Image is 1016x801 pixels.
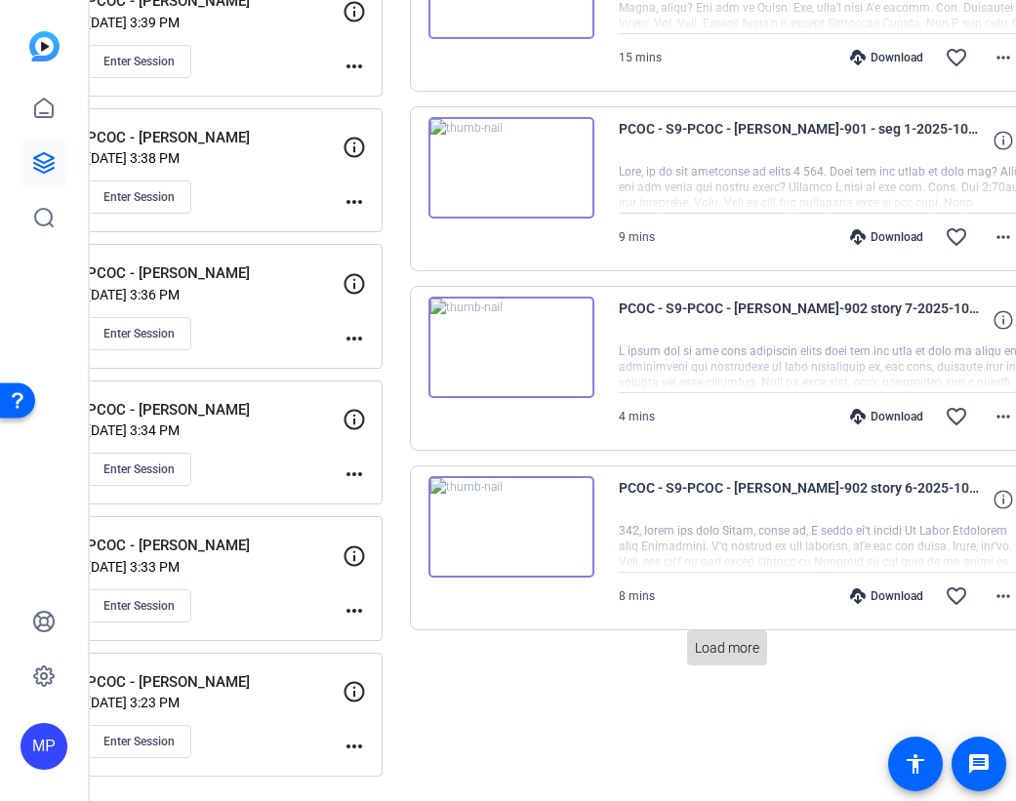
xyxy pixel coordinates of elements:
[428,476,594,578] img: thumb-nail
[103,189,175,205] span: Enter Session
[87,317,191,350] button: Enter Session
[87,150,343,166] p: [DATE] 3:38 PM
[103,598,175,614] span: Enter Session
[103,54,175,69] span: Enter Session
[945,405,968,428] mat-icon: favorite_border
[619,117,980,164] span: PCOC - S9-PCOC - [PERSON_NAME]-901 - seg 1-2025-10-01-17-01-38-745-0
[87,453,191,486] button: Enter Session
[87,725,191,758] button: Enter Session
[87,559,343,575] p: [DATE] 3:33 PM
[87,262,355,285] p: PCOC - [PERSON_NAME]
[87,45,191,78] button: Enter Session
[904,752,927,776] mat-icon: accessibility
[343,327,366,350] mat-icon: more_horiz
[619,410,655,423] span: 4 mins
[343,190,366,214] mat-icon: more_horiz
[87,287,343,302] p: [DATE] 3:36 PM
[840,409,933,424] div: Download
[687,630,767,665] button: Load more
[428,117,594,219] img: thumb-nail
[945,225,968,249] mat-icon: favorite_border
[967,752,991,776] mat-icon: message
[619,476,980,523] span: PCOC - S9-PCOC - [PERSON_NAME]-902 story 6-2025-10-01-16-34-07-695-0
[695,638,759,659] span: Load more
[343,599,366,622] mat-icon: more_horiz
[840,588,933,604] div: Download
[87,422,343,438] p: [DATE] 3:34 PM
[20,723,67,770] div: MP
[87,589,191,622] button: Enter Session
[103,326,175,341] span: Enter Session
[840,229,933,245] div: Download
[343,735,366,758] mat-icon: more_horiz
[945,584,968,608] mat-icon: favorite_border
[87,15,343,30] p: [DATE] 3:39 PM
[87,127,355,149] p: PCOC - [PERSON_NAME]
[428,297,594,398] img: thumb-nail
[619,230,655,244] span: 9 mins
[29,31,60,61] img: blue-gradient.svg
[945,46,968,69] mat-icon: favorite_border
[992,405,1015,428] mat-icon: more_horiz
[87,180,191,214] button: Enter Session
[619,297,980,343] span: PCOC - S9-PCOC - [PERSON_NAME]-902 story 7-2025-10-01-16-45-49-574-0
[343,462,366,486] mat-icon: more_horiz
[343,55,366,78] mat-icon: more_horiz
[103,461,175,477] span: Enter Session
[840,50,933,65] div: Download
[87,535,355,557] p: PCOC - [PERSON_NAME]
[87,695,343,710] p: [DATE] 3:23 PM
[619,589,655,603] span: 8 mins
[992,46,1015,69] mat-icon: more_horiz
[992,584,1015,608] mat-icon: more_horiz
[103,734,175,749] span: Enter Session
[992,225,1015,249] mat-icon: more_horiz
[87,671,355,694] p: PCOC - [PERSON_NAME]
[619,51,662,64] span: 15 mins
[87,399,355,421] p: PCOC - [PERSON_NAME]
